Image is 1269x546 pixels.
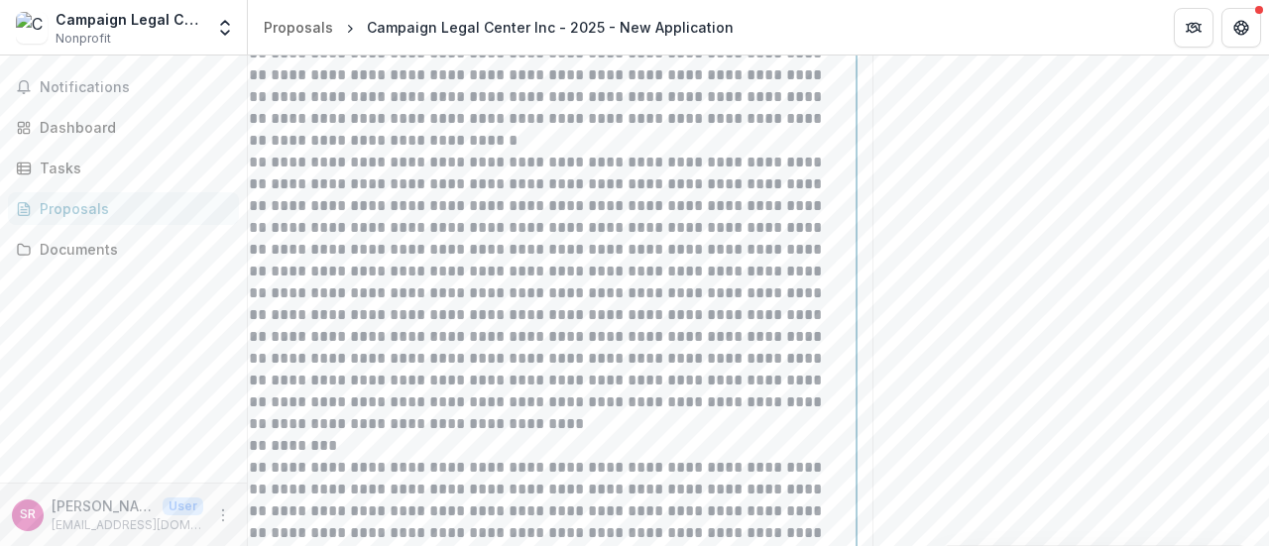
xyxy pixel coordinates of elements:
img: Campaign Legal Center Inc [16,12,48,44]
button: Open entity switcher [211,8,239,48]
button: Notifications [8,71,239,103]
div: Dashboard [40,117,223,138]
a: Proposals [256,13,341,42]
button: More [211,503,235,527]
div: Proposals [40,198,223,219]
span: Notifications [40,79,231,96]
button: Partners [1174,8,1213,48]
a: Tasks [8,152,239,184]
div: Proposals [264,17,333,38]
p: [EMAIL_ADDRESS][DOMAIN_NAME] [52,516,203,534]
button: Get Help [1221,8,1261,48]
div: Campaign Legal Center Inc [56,9,203,30]
span: Nonprofit [56,30,111,48]
a: Dashboard [8,111,239,144]
a: Proposals [8,192,239,225]
div: Campaign Legal Center Inc - 2025 - New Application [367,17,734,38]
a: Documents [8,233,239,266]
p: [PERSON_NAME] [52,495,155,516]
nav: breadcrumb [256,13,742,42]
div: Seder, Rebekah [20,508,36,521]
p: User [163,497,203,515]
div: Documents [40,239,223,260]
div: Tasks [40,158,223,178]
